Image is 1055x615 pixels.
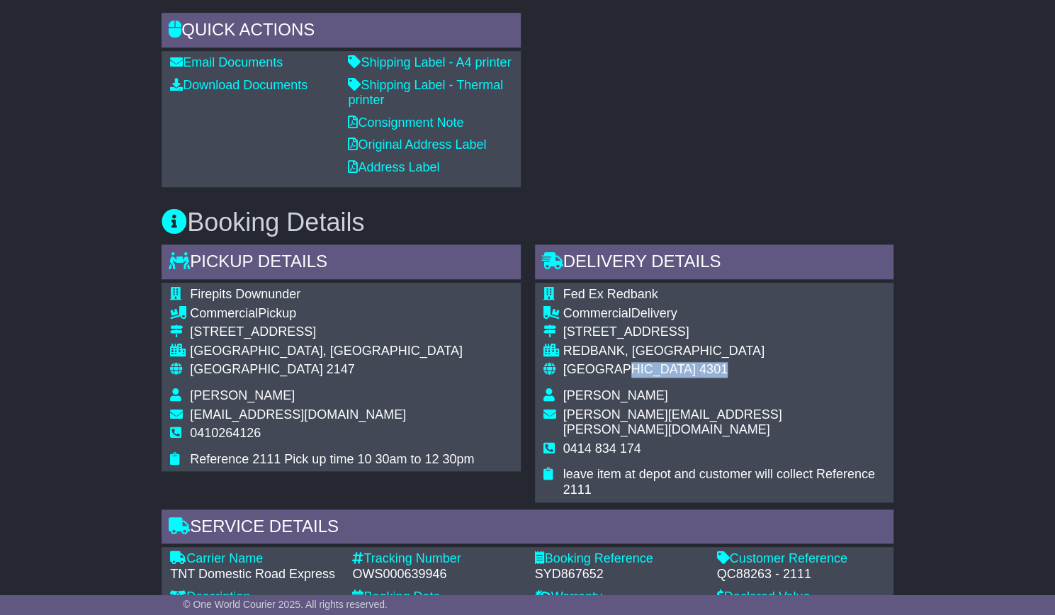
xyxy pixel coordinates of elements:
a: Address Label [348,160,439,174]
div: Service Details [162,509,893,548]
div: Quick Actions [162,13,520,51]
a: Shipping Label - Thermal printer [348,78,503,108]
div: Delivery Details [535,244,893,283]
span: Firepits Downunder [190,287,300,301]
div: TNT Domestic Road Express [170,567,338,582]
span: [PERSON_NAME] [190,388,295,402]
div: Tracking Number [352,551,520,567]
span: © One World Courier 2025. All rights reserved. [183,599,388,610]
span: [EMAIL_ADDRESS][DOMAIN_NAME] [190,407,406,422]
div: Carrier Name [170,551,338,567]
h3: Booking Details [162,208,893,237]
div: Pickup Details [162,244,520,283]
div: Pickup [190,306,474,322]
span: [PERSON_NAME][EMAIL_ADDRESS][PERSON_NAME][DOMAIN_NAME] [563,407,782,437]
span: 2147 [327,362,355,376]
div: Description [170,589,338,605]
span: [PERSON_NAME] [563,388,668,402]
div: QC88263 - 2111 [717,567,885,582]
span: 0414 834 174 [563,441,641,456]
span: Commercial [563,306,631,320]
div: Delivery [563,306,885,322]
div: [GEOGRAPHIC_DATA], [GEOGRAPHIC_DATA] [190,344,474,359]
span: [GEOGRAPHIC_DATA] [563,362,696,376]
div: OWS000639946 [352,567,520,582]
span: [GEOGRAPHIC_DATA] [190,362,322,376]
a: Shipping Label - A4 printer [348,55,511,69]
span: Reference 2111 Pick up time 10 30am to 12 30pm [190,452,474,466]
a: Consignment Note [348,115,463,130]
div: Customer Reference [717,551,885,567]
a: Original Address Label [348,137,486,152]
div: Declared Value [717,589,885,605]
div: Booking Reference [534,551,702,567]
div: REDBANK, [GEOGRAPHIC_DATA] [563,344,885,359]
div: Booking Date [352,589,520,605]
span: leave item at depot and customer will collect Reference 2111 [563,467,875,497]
a: Email Documents [170,55,283,69]
div: [STREET_ADDRESS] [190,325,474,340]
div: SYD867652 [534,567,702,582]
span: Fed Ex Redbank [563,287,658,301]
div: [STREET_ADDRESS] [563,325,885,340]
span: Commercial [190,306,258,320]
div: Warranty [534,589,702,605]
span: 0410264126 [190,426,261,440]
span: 4301 [699,362,728,376]
a: Download Documents [170,78,308,92]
